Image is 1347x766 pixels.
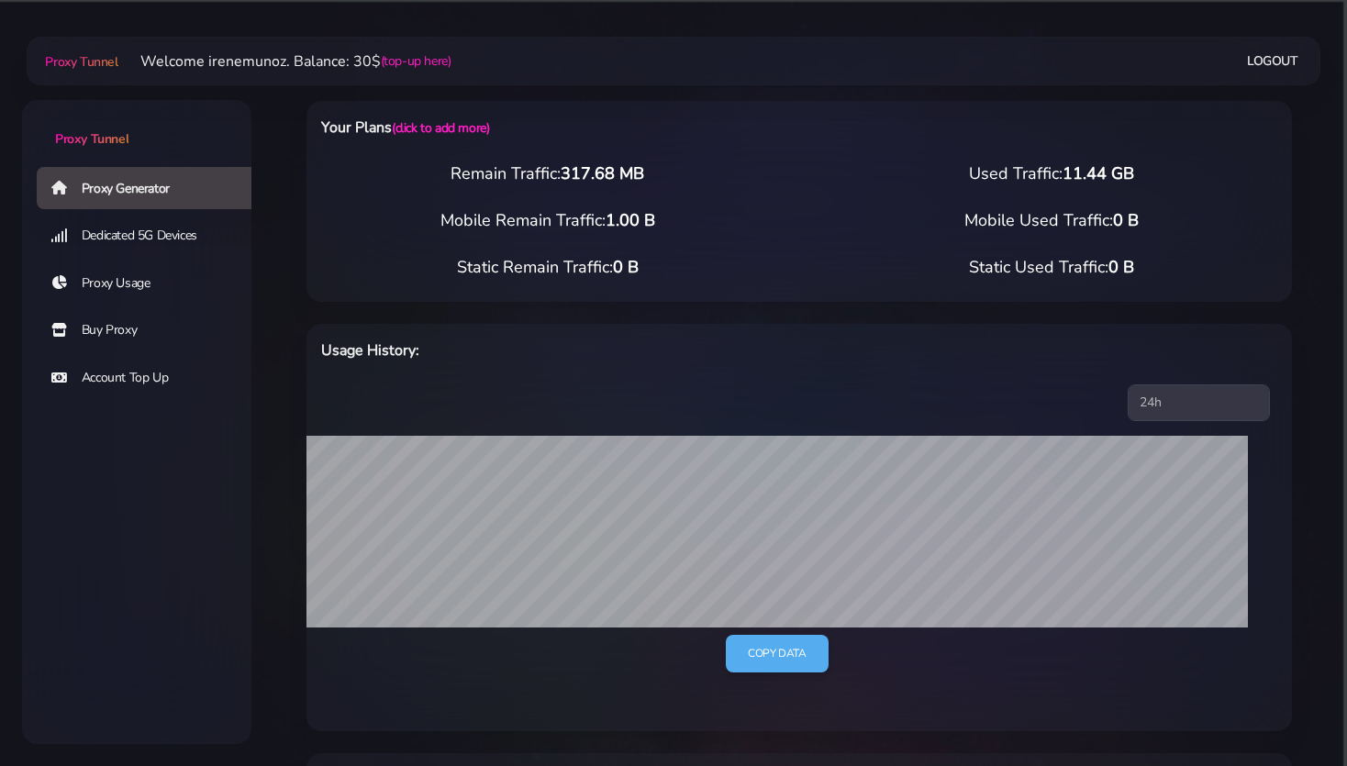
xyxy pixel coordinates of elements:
[37,262,266,305] a: Proxy Usage
[22,100,251,149] a: Proxy Tunnel
[726,635,828,672] a: Copy data
[1113,209,1139,231] span: 0 B
[45,53,117,71] span: Proxy Tunnel
[1258,677,1324,743] iframe: Webchat Widget
[799,255,1303,280] div: Static Used Traffic:
[1108,256,1134,278] span: 0 B
[561,162,644,184] span: 317.68 MB
[613,256,639,278] span: 0 B
[1063,162,1134,184] span: 11.44 GB
[295,208,799,233] div: Mobile Remain Traffic:
[55,130,128,148] span: Proxy Tunnel
[1247,44,1298,78] a: Logout
[37,357,266,399] a: Account Top Up
[295,161,799,186] div: Remain Traffic:
[799,208,1303,233] div: Mobile Used Traffic:
[37,215,266,257] a: Dedicated 5G Devices
[321,116,870,139] h6: Your Plans
[799,161,1303,186] div: Used Traffic:
[295,255,799,280] div: Static Remain Traffic:
[321,339,870,362] h6: Usage History:
[381,51,451,71] a: (top-up here)
[37,309,266,351] a: Buy Proxy
[41,47,117,76] a: Proxy Tunnel
[37,167,266,209] a: Proxy Generator
[118,50,451,72] li: Welcome irenemunoz. Balance: 30$
[606,209,655,231] span: 1.00 B
[392,119,489,137] a: (click to add more)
